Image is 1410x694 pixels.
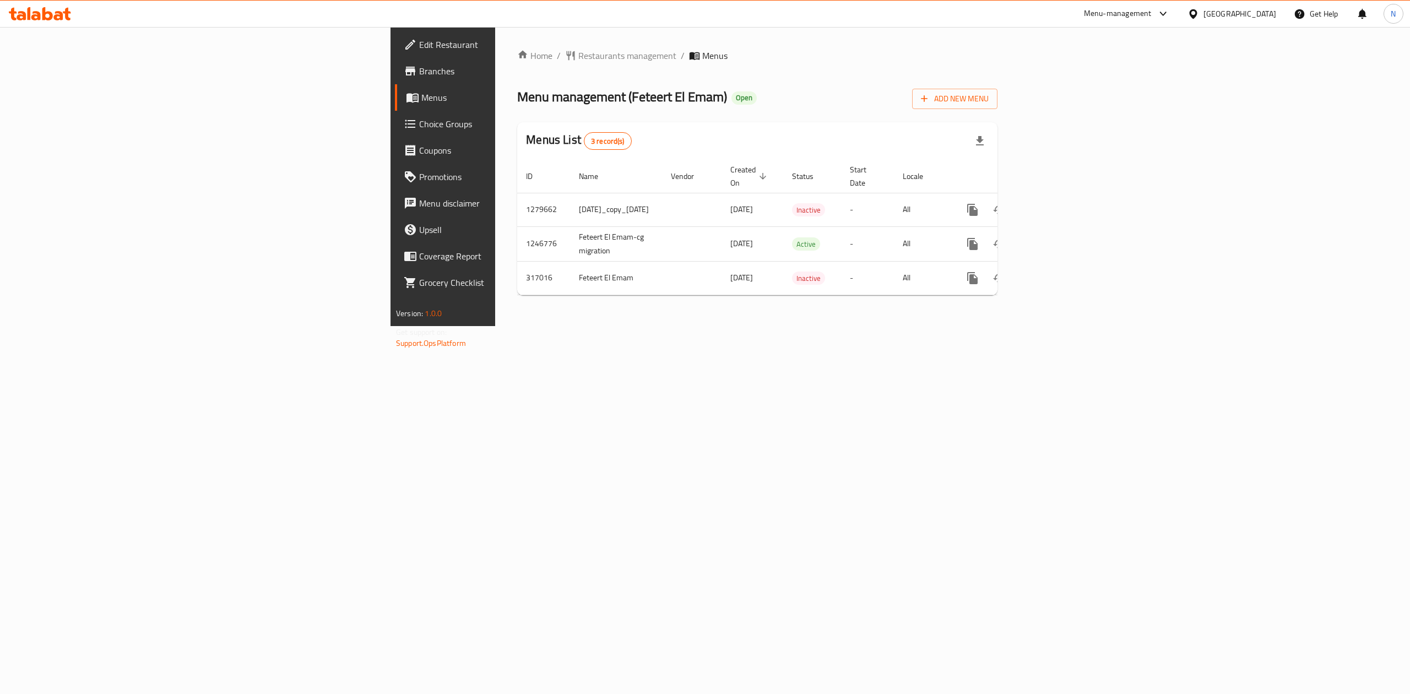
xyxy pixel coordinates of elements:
[396,336,466,350] a: Support.OpsPlatform
[419,276,617,289] span: Grocery Checklist
[702,49,728,62] span: Menus
[894,226,951,261] td: All
[421,91,617,104] span: Menus
[850,163,881,189] span: Start Date
[395,164,626,190] a: Promotions
[419,64,617,78] span: Branches
[395,31,626,58] a: Edit Restaurant
[419,144,617,157] span: Coupons
[841,226,894,261] td: -
[395,58,626,84] a: Branches
[912,89,997,109] button: Add New Menu
[578,49,676,62] span: Restaurants management
[967,128,993,154] div: Export file
[792,272,825,285] span: Inactive
[395,137,626,164] a: Coupons
[419,197,617,210] span: Menu disclaimer
[419,223,617,236] span: Upsell
[579,170,612,183] span: Name
[395,111,626,137] a: Choice Groups
[792,238,820,251] span: Active
[730,163,770,189] span: Created On
[1391,8,1396,20] span: N
[792,203,825,216] div: Inactive
[526,170,547,183] span: ID
[792,237,820,251] div: Active
[730,202,753,216] span: [DATE]
[951,160,1074,193] th: Actions
[419,250,617,263] span: Coverage Report
[526,132,631,150] h2: Menus List
[681,49,685,62] li: /
[986,197,1012,223] button: Change Status
[395,190,626,216] a: Menu disclaimer
[396,325,447,339] span: Get support on:
[395,243,626,269] a: Coverage Report
[1203,8,1276,20] div: [GEOGRAPHIC_DATA]
[671,170,708,183] span: Vendor
[959,197,986,223] button: more
[425,306,442,321] span: 1.0.0
[792,204,825,216] span: Inactive
[419,38,617,51] span: Edit Restaurant
[395,216,626,243] a: Upsell
[921,92,989,106] span: Add New Menu
[395,84,626,111] a: Menus
[986,231,1012,257] button: Change Status
[894,261,951,295] td: All
[903,170,937,183] span: Locale
[894,193,951,226] td: All
[584,136,631,147] span: 3 record(s)
[517,49,997,62] nav: breadcrumb
[730,270,753,285] span: [DATE]
[1084,7,1152,20] div: Menu-management
[986,265,1012,291] button: Change Status
[395,269,626,296] a: Grocery Checklist
[841,193,894,226] td: -
[959,265,986,291] button: more
[419,117,617,131] span: Choice Groups
[730,236,753,251] span: [DATE]
[419,170,617,183] span: Promotions
[517,160,1074,295] table: enhanced table
[731,91,757,105] div: Open
[959,231,986,257] button: more
[792,170,828,183] span: Status
[584,132,632,150] div: Total records count
[841,261,894,295] td: -
[731,93,757,102] span: Open
[396,306,423,321] span: Version:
